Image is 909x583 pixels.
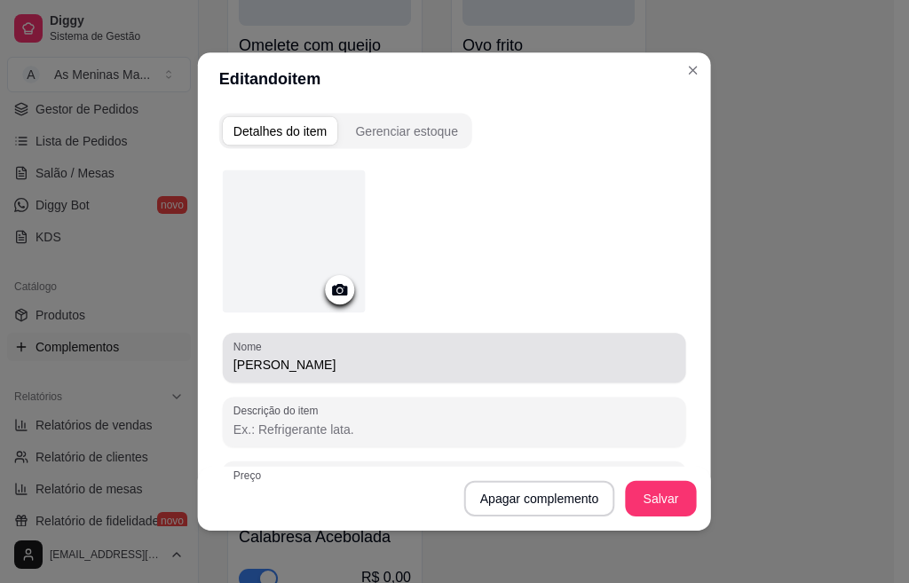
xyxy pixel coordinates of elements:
[356,122,459,139] div: Gerenciar estoque
[233,403,324,418] label: Descrição do item
[233,122,327,139] div: Detalhes do item
[626,481,697,516] button: Salvar
[233,420,676,437] input: Descrição do item
[679,56,707,84] button: Close
[219,113,472,148] div: complement-group
[198,52,711,106] header: Editando item
[464,481,615,516] button: Apagar complemento
[233,356,676,374] input: Nome
[219,113,690,148] div: complement-group
[233,339,268,354] label: Nome
[233,468,267,483] label: Preço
